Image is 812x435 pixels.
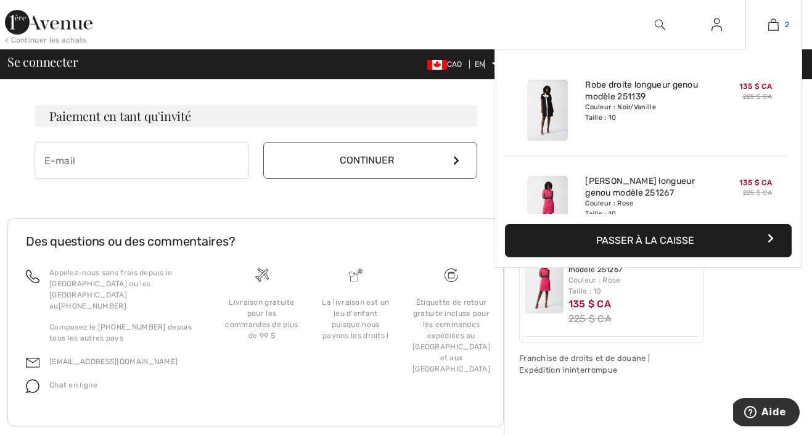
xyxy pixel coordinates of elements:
font: [PERSON_NAME] longueur genou modèle 251267 [568,255,689,274]
img: Livraison gratuite pour les commandes de plus de 99 $ [255,268,269,282]
font: [PHONE_NUMBER] [59,302,126,310]
font: 135 $ CA [568,298,611,310]
font: Composez le [PHONE_NUMBER] depuis tous les autres pays [49,323,192,342]
font: Taille : 10 [585,210,616,218]
input: E-mail [35,142,248,179]
font: Des questions ou des commentaires? [26,234,236,249]
font: Passer à la caisse [596,234,694,246]
img: e-mail [26,356,39,370]
img: Livraison gratuite pour les commandes de plus de 99 $ [445,268,458,282]
img: Dollar canadien [427,60,447,70]
font: Livraison gratuite pour les commandes de plus de 99 $ [225,298,298,340]
font: 225 $ CA [568,313,612,325]
a: Se connecter [702,17,732,33]
font: Étiquette de retour gratuite incluse pour les commandes expédiées au [GEOGRAPHIC_DATA] et aux [GE... [412,298,490,373]
font: Se connecter [7,53,78,70]
img: Robe fourreau longueur genou modèle 251267 [525,255,564,313]
font: 2 [785,20,789,29]
iframe: Ouvre un widget où vous pouvez trouver plus d'informations [733,398,800,429]
font: La livraison est un jeu d'enfant puisque nous payons les droits ! [322,298,389,340]
img: rechercher sur le site [655,17,665,32]
font: Taille : 10 [568,287,602,296]
font: Robe droite longueur genou modèle 251139 [585,80,698,102]
font: Franchise de droits et de douane | Expédition ininterrompue [519,354,650,375]
font: [PERSON_NAME] longueur genou modèle 251267 [585,176,695,198]
img: appel [26,270,39,283]
font: 135 $ CA [739,82,772,91]
img: Robe droite longueur genou modèle 251139 [527,80,568,141]
font: 225 $ CA [743,93,772,101]
font: 225 $ CA [743,189,772,197]
font: Appelez-nous sans frais depuis le [GEOGRAPHIC_DATA] ou les [GEOGRAPHIC_DATA] au [49,268,172,310]
img: 1ère Avenue [5,10,92,35]
font: Couleur : Rose [568,276,621,284]
button: Continuer [263,142,477,179]
a: Robe droite longueur genou modèle 251139 [585,80,707,102]
font: EN [475,60,485,68]
font: 135 $ CA [739,178,772,187]
img: chat [26,379,39,393]
font: CAO [447,60,462,68]
img: Mon sac [768,17,779,32]
img: Mes informations [712,17,722,32]
font: Couleur : Rose [585,199,633,207]
font: Paiement en tant qu'invité [49,107,191,124]
a: 2 [746,17,802,32]
font: Continuer [340,154,394,166]
img: Robe fourreau longueur genou modèle 251267 [527,176,568,237]
font: Chat en ligne [49,381,97,389]
a: [PERSON_NAME] longueur genou modèle 251267 [585,176,707,199]
img: La livraison est un jeu d'enfant puisque nous payons les droits ! [349,268,363,282]
a: [EMAIL_ADDRESS][DOMAIN_NAME] [49,357,178,366]
font: Taille : 10 [585,114,616,122]
button: Passer à la caisse [505,224,792,257]
font: < Continuer les achats [5,36,87,44]
font: Couleur : Noir/Vanille [585,103,656,111]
